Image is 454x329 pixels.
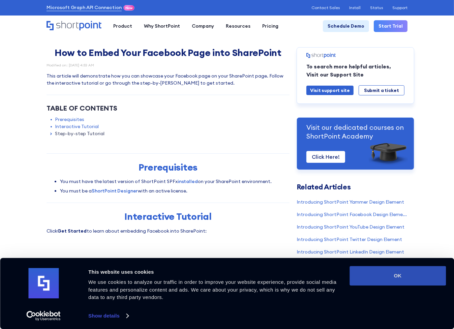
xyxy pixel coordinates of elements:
a: Show details [88,311,128,321]
div: Why ShortPoint [144,23,180,30]
p: Click to learn about embedding Facebook into SharePoint: [47,228,290,235]
div: This website uses cookies [88,268,342,276]
a: Company [186,20,220,32]
a: Install [349,5,361,10]
p: To search more helpful articles, Visit our Support Site [306,63,404,79]
div: Resources [226,23,250,30]
a: Click Here! [306,151,345,163]
div: Modified on: [DATE] 4:53 AM [47,63,290,67]
a: ShortPoint Designer [92,188,138,194]
a: Home [47,21,101,31]
a: Contact Sales [311,5,340,10]
iframe: Chat Widget [333,251,454,329]
h2: Interactive Tutorial [47,211,290,222]
a: Visit support site [306,86,354,95]
a: Start Trial [374,20,407,32]
li: You must be a with an active license. [60,187,290,195]
a: Introducing ShortPoint Yammer Design Element [297,199,407,206]
div: Pricing [262,23,278,30]
h3: Related Articles [297,183,407,190]
a: Microsoft Graph API Connection [47,4,122,11]
a: Introducing ShortPoint YouTube Design Element [297,223,407,231]
a: Schedule Demo [323,20,369,32]
a: Resources [220,20,256,32]
a: Product [107,20,138,32]
div: Company [192,23,214,30]
a: Introducing ShortPoint Facebook Design Element [297,211,407,218]
div: Table of Contents [47,103,290,113]
button: OK [350,266,446,286]
strong: Get Started [57,228,87,234]
a: Introducing ShortPoint Twitter Design Element [297,236,407,243]
a: Step-by-step Tutorial [55,130,104,137]
a: Introducing ShortPoint LinkedIn Design Element [297,248,407,256]
a: Pricing [256,20,284,32]
a: installed [178,178,198,184]
div: Chatwidget [333,251,454,329]
p: Visit our dedicated courses on ShortPoint Academy [306,123,404,140]
a: Submit a ticket [359,85,404,95]
a: Prerequisites [55,116,84,123]
span: We use cookies to analyze our traffic in order to improve your website experience, provide social... [88,279,336,300]
a: Usercentrics Cookiebot - opens in a new window [14,311,73,321]
div: Product [113,23,132,30]
p: This article will demonstrate how you can showcase your Facebook page on your SharePoint page. Fo... [47,72,290,87]
a: Support [392,5,407,10]
h2: Prerequisites [47,162,290,173]
h1: How to Embed Your Facebook Page into SharePoint [47,47,290,58]
a: Interactive Tutorial [55,123,99,130]
img: logo [28,268,59,299]
li: You must have the latest version of ShortPoint SPFx on your SharePoint environment. [60,178,290,185]
a: Status [370,5,383,10]
a: Why ShortPoint [138,20,186,32]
